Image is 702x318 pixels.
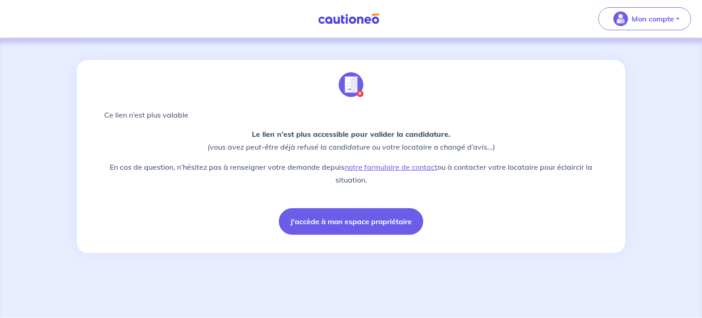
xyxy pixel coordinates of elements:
[104,109,598,120] p: Ce lien n’est plus valable
[252,129,450,139] strong: Le lien n’est plus accessible pour valider la candidature.
[104,161,598,186] p: En cas de question, n’hésitez pas à renseigner votre demande depuis ou à contacter votre locatair...
[314,13,383,25] img: Cautioneo
[339,72,363,97] img: illu_annulation_contrat.svg
[632,13,674,24] p: Mon compte
[279,208,423,235] button: J'accède à mon espace propriétaire
[345,162,437,172] a: notre formulaire de contact
[207,142,495,151] em: (vous avez peut-être déjà refusé la candidature ou votre locataire a changé d’avis...)
[598,7,691,30] button: illu_account_valid_menu.svgMon compte
[613,11,628,26] img: illu_account_valid_menu.svg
